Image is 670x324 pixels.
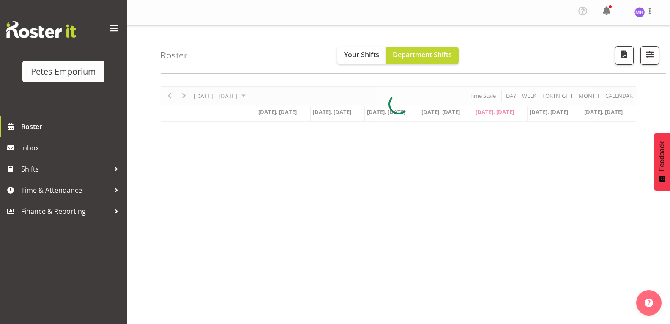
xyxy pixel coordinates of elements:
button: Your Shifts [337,47,386,64]
span: Feedback [658,141,666,171]
img: Rosterit website logo [6,21,76,38]
div: Petes Emporium [31,65,96,78]
span: Roster [21,120,123,133]
span: Finance & Reporting [21,205,110,218]
button: Department Shifts [386,47,459,64]
span: Inbox [21,141,123,154]
button: Download a PDF of the roster according to the set date range. [615,46,634,65]
span: Department Shifts [393,50,452,59]
img: help-xxl-2.png [645,299,653,307]
span: Shifts [21,163,110,175]
img: mackenzie-halford4471.jpg [634,7,645,17]
button: Feedback - Show survey [654,133,670,191]
span: Time & Attendance [21,184,110,197]
span: Your Shifts [344,50,379,59]
h4: Roster [161,50,188,60]
button: Filter Shifts [640,46,659,65]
